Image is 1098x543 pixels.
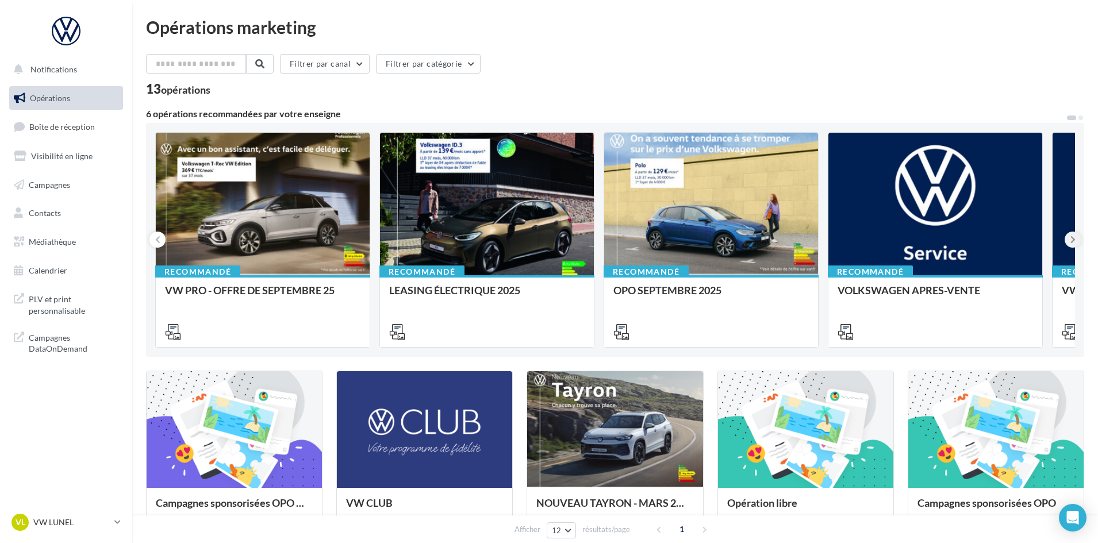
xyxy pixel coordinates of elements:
[917,497,1074,520] div: Campagnes sponsorisées OPO
[280,54,370,74] button: Filtrer par canal
[29,122,95,132] span: Boîte de réception
[1059,504,1087,532] div: Open Intercom Messenger
[30,64,77,74] span: Notifications
[613,284,809,307] div: OPO SEPTEMBRE 2025
[552,526,562,535] span: 12
[7,114,125,139] a: Boîte de réception
[29,265,67,275] span: Calendrier
[146,18,1084,36] div: Opérations marketing
[376,54,481,74] button: Filtrer par catégorie
[29,330,118,355] span: Campagnes DataOnDemand
[146,83,210,95] div: 13
[29,208,61,218] span: Contacts
[165,284,360,307] div: VW PRO - OFFRE DE SEPTEMBRE 25
[33,517,110,528] p: VW LUNEL
[838,284,1033,307] div: VOLKSWAGEN APRES-VENTE
[7,144,125,168] a: Visibilité en ligne
[346,497,503,520] div: VW CLUB
[161,84,210,95] div: opérations
[31,151,93,161] span: Visibilité en ligne
[673,520,691,538] span: 1
[155,265,240,278] div: Recommandé
[7,287,125,321] a: PLV et print personnalisable
[146,109,1066,118] div: 6 opérations recommandées par votre enseigne
[7,325,125,359] a: Campagnes DataOnDemand
[16,517,25,528] span: VL
[29,291,118,316] span: PLV et print personnalisable
[727,497,884,520] div: Opération libre
[547,522,576,538] button: 12
[156,497,313,520] div: Campagnes sponsorisées OPO Septembre
[7,173,125,197] a: Campagnes
[7,230,125,254] a: Médiathèque
[30,93,70,103] span: Opérations
[515,524,540,535] span: Afficher
[828,265,913,278] div: Recommandé
[582,524,630,535] span: résultats/page
[389,284,585,307] div: LEASING ÉLECTRIQUE 2025
[379,265,464,278] div: Recommandé
[604,265,689,278] div: Recommandé
[29,179,70,189] span: Campagnes
[7,86,125,110] a: Opérations
[7,259,125,283] a: Calendrier
[29,237,76,247] span: Médiathèque
[7,201,125,225] a: Contacts
[7,57,121,82] button: Notifications
[9,511,123,533] a: VL VW LUNEL
[536,497,693,520] div: NOUVEAU TAYRON - MARS 2025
